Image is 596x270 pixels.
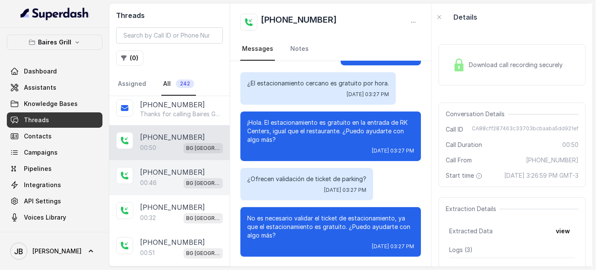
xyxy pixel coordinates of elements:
[140,144,156,152] p: 00:50
[454,12,478,22] p: Details
[240,38,275,61] a: Messages
[7,145,102,160] a: Campaigns
[372,243,414,250] span: [DATE] 03:27 PM
[453,59,465,71] img: Lock Icon
[324,187,366,194] span: [DATE] 03:27 PM
[15,247,23,256] text: JB
[449,246,575,254] p: Logs ( 3 )
[24,67,57,76] span: Dashboard
[24,197,61,205] span: API Settings
[20,7,89,21] img: light.svg
[347,91,389,98] span: [DATE] 03:27 PM
[261,14,337,31] h2: [PHONE_NUMBER]
[24,100,78,108] span: Knowledge Bases
[32,247,82,255] span: [PERSON_NAME]
[116,27,223,44] input: Search by Call ID or Phone Number
[140,237,205,247] p: [PHONE_NUMBER]
[7,80,102,95] a: Assistants
[526,156,578,164] span: [PHONE_NUMBER]
[449,227,493,235] span: Extracted Data
[7,239,102,263] a: [PERSON_NAME]
[446,171,484,180] span: Start time
[446,110,508,118] span: Conversation Details
[7,129,102,144] a: Contacts
[116,50,143,66] button: (0)
[7,177,102,193] a: Integrations
[24,83,56,92] span: Assistants
[562,141,578,149] span: 00:50
[7,64,102,79] a: Dashboard
[504,171,578,180] span: [DATE] 3:26:59 PM GMT-3
[7,161,102,176] a: Pipelines
[186,144,220,153] p: BG [GEOGRAPHIC_DATA]
[247,175,366,183] p: ¿Ofrecen validación de ticket de parking?
[247,214,414,240] p: No es necesario validar el ticket de estacionamiento, ya que el estacionamiento es gratuito. ¿Pue...
[140,132,205,142] p: [PHONE_NUMBER]
[469,61,566,69] span: Download call recording securely
[24,181,61,189] span: Integrations
[161,73,196,96] a: All242
[186,214,220,223] p: BG [GEOGRAPHIC_DATA]
[289,38,310,61] a: Notes
[7,112,102,128] a: Threads
[24,213,66,222] span: Voices Library
[7,194,102,209] a: API Settings
[446,141,482,149] span: Call Duration
[140,202,205,212] p: [PHONE_NUMBER]
[7,210,102,225] a: Voices Library
[24,116,49,124] span: Threads
[38,37,71,47] p: Baires Grill
[551,223,575,239] button: view
[240,38,421,61] nav: Tabs
[140,167,205,177] p: [PHONE_NUMBER]
[186,249,220,258] p: BG [GEOGRAPHIC_DATA]
[24,164,52,173] span: Pipelines
[446,156,472,164] span: Call From
[247,118,414,144] p: ¡Hola. El estacionamiento es gratuito en la entrada de RK Centers, igual que el restaurante. ¿Pue...
[472,125,578,134] span: CA88cff287463c33703bcbaaba5dd921ef
[140,249,155,257] p: 00:51
[7,35,102,50] button: Baires Grill
[116,10,223,21] h2: Threads
[24,148,58,157] span: Campaigns
[116,73,223,96] nav: Tabs
[116,73,148,96] a: Assigned
[176,79,194,88] span: 242
[372,147,414,154] span: [DATE] 03:27 PM
[24,132,52,141] span: Contacts
[140,214,156,222] p: 00:32
[446,205,500,213] span: Extraction Details
[140,100,205,110] p: [PHONE_NUMBER]
[140,110,222,118] p: Thanks for calling Baires Grill [GEOGRAPHIC_DATA]! Need directions? [URL][DOMAIN_NAME] Call manag...
[140,179,157,187] p: 00:46
[247,79,389,88] p: ¿El estacionamiento cercano es gratuito por hora.
[7,96,102,112] a: Knowledge Bases
[186,179,220,188] p: BG [GEOGRAPHIC_DATA]
[446,125,463,134] span: Call ID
